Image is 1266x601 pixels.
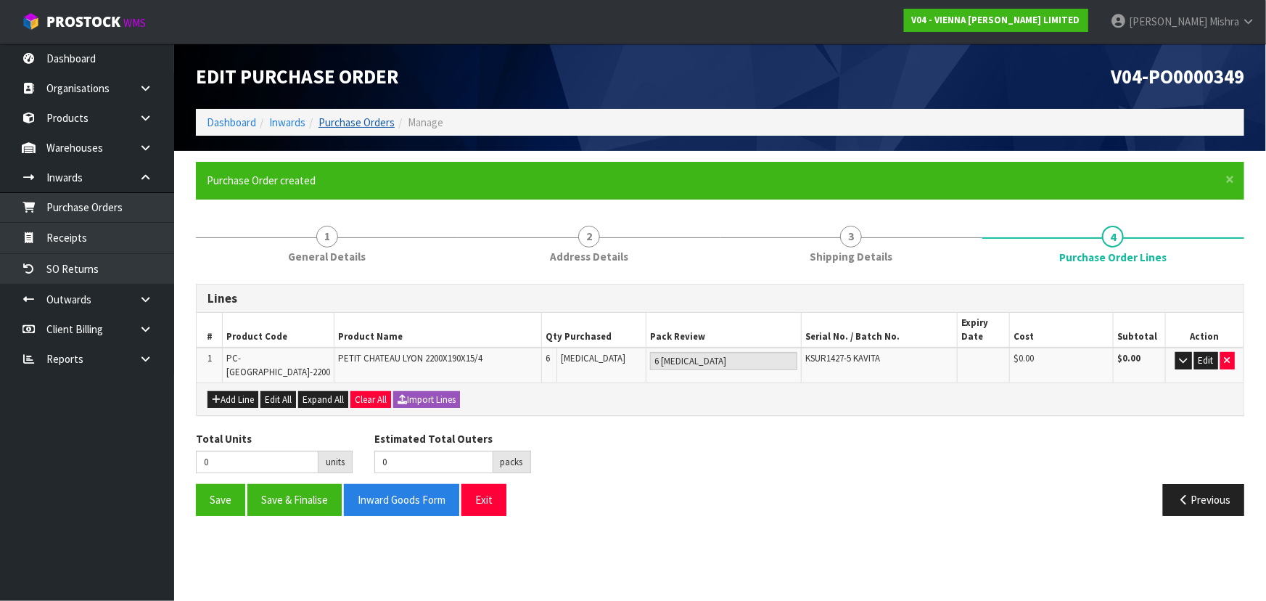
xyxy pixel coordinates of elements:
[303,393,344,406] span: Expand All
[550,249,628,264] span: Address Details
[318,451,353,474] div: units
[461,484,506,515] button: Exit
[1129,15,1207,28] span: [PERSON_NAME]
[207,115,256,129] a: Dashboard
[546,352,550,364] span: 6
[912,14,1080,26] strong: V04 - VIENNA [PERSON_NAME] LIMITED
[810,249,892,264] span: Shipping Details
[493,451,531,474] div: packs
[22,12,40,30] img: cube-alt.png
[374,431,493,446] label: Estimated Total Outers
[316,226,338,248] span: 1
[1059,250,1167,265] span: Purchase Order Lines
[207,292,1233,306] h3: Lines
[1194,352,1218,369] button: Edit
[338,352,482,364] span: PETIT CHATEAU LYON 2200X190X15/4
[196,451,318,473] input: Total Units
[196,273,1244,527] span: Purchase Order Lines
[646,313,801,348] th: Pack Review
[197,313,223,348] th: #
[1010,313,1114,348] th: Cost
[1225,169,1234,189] span: ×
[805,352,880,364] span: KSUR1427-5 KAVITA
[408,115,443,129] span: Manage
[1113,313,1165,348] th: Subtotal
[318,115,395,129] a: Purchase Orders
[123,16,146,30] small: WMS
[207,352,212,364] span: 1
[196,484,245,515] button: Save
[334,313,542,348] th: Product Name
[1166,313,1244,348] th: Action
[269,115,305,129] a: Inwards
[561,352,625,364] span: [MEDICAL_DATA]
[223,313,334,348] th: Product Code
[542,313,646,348] th: Qty Purchased
[207,391,258,409] button: Add Line
[260,391,296,409] button: Edit All
[196,431,252,446] label: Total Units
[1163,484,1244,515] button: Previous
[958,313,1010,348] th: Expiry Date
[802,313,958,348] th: Serial No. / Batch No.
[1117,352,1140,364] strong: $0.00
[393,391,460,409] button: Import Lines
[840,226,862,248] span: 3
[374,451,493,473] input: Estimated Total Outers
[578,226,600,248] span: 2
[247,484,342,515] button: Save & Finalise
[1014,352,1034,364] span: $0.00
[207,173,316,187] span: Purchase Order created
[1111,64,1244,89] span: V04-PO0000349
[350,391,391,409] button: Clear All
[226,352,330,377] span: PC-[GEOGRAPHIC_DATA]-2200
[46,12,120,31] span: ProStock
[650,352,797,370] input: Pack Review
[1102,226,1124,248] span: 4
[344,484,459,515] button: Inward Goods Form
[904,9,1088,32] a: V04 - VIENNA [PERSON_NAME] LIMITED
[298,391,348,409] button: Expand All
[288,249,366,264] span: General Details
[1209,15,1239,28] span: Mishra
[196,64,398,89] span: Edit Purchase Order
